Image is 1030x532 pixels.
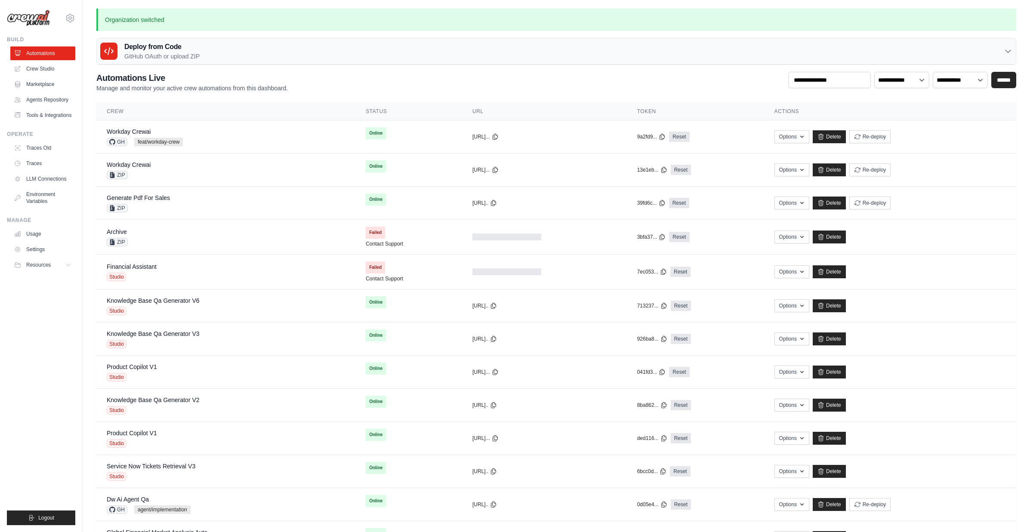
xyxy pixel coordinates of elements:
[10,108,75,122] a: Tools & Integrations
[366,227,385,239] span: Failed
[107,273,126,281] span: Studio
[10,141,75,155] a: Traces Old
[366,194,386,206] span: Online
[124,52,200,61] p: GitHub OAuth or upload ZIP
[107,330,200,337] a: Knowledge Base Qa Generator V3
[107,373,126,381] span: Studio
[107,340,126,348] span: Studio
[7,510,75,525] button: Logout
[813,399,846,412] a: Delete
[774,163,809,176] button: Options
[813,130,846,143] a: Delete
[637,200,666,206] button: 39fd6c...
[671,400,691,410] a: Reset
[671,301,691,311] a: Reset
[10,172,75,186] a: LLM Connections
[107,204,128,212] span: ZIP
[637,402,667,409] button: 8ba862...
[774,299,809,312] button: Options
[107,307,126,315] span: Studio
[7,10,50,27] img: Logo
[669,132,689,142] a: Reset
[637,268,667,275] button: 7ec053...
[774,130,809,143] button: Options
[637,133,666,140] button: 9a2fd9...
[669,198,689,208] a: Reset
[107,171,128,179] span: ZIP
[107,397,200,403] a: Knowledge Base Qa Generator V2
[366,127,386,139] span: Online
[107,238,128,246] span: ZIP
[107,406,126,415] span: Studio
[774,197,809,209] button: Options
[774,366,809,378] button: Options
[813,498,846,511] a: Delete
[671,165,691,175] a: Reset
[637,369,666,375] button: 041fd3...
[637,302,667,309] button: 713237...
[10,258,75,272] button: Resources
[10,243,75,256] a: Settings
[670,267,691,277] a: Reset
[366,261,385,274] span: Failed
[637,435,667,442] button: ded116...
[637,234,666,240] button: 3bfa37...
[366,275,403,282] a: Contact Support
[671,433,691,443] a: Reset
[462,103,627,120] th: URL
[813,432,846,445] a: Delete
[38,514,54,521] span: Logout
[366,240,403,247] a: Contact Support
[10,227,75,241] a: Usage
[107,363,157,370] a: Product Copilot V1
[774,432,809,445] button: Options
[813,332,846,345] a: Delete
[366,363,386,375] span: Online
[10,93,75,107] a: Agents Repository
[124,42,200,52] h3: Deploy from Code
[134,138,183,146] span: feat/workday-crew
[764,103,1016,120] th: Actions
[849,197,891,209] button: Re-deploy
[813,197,846,209] a: Delete
[7,36,75,43] div: Build
[355,103,462,120] th: Status
[671,499,691,510] a: Reset
[10,77,75,91] a: Marketplace
[670,466,690,477] a: Reset
[10,188,75,208] a: Environment Variables
[813,163,846,176] a: Delete
[96,72,288,84] h2: Automations Live
[107,138,127,146] span: GH
[366,462,386,474] span: Online
[366,296,386,308] span: Online
[774,498,809,511] button: Options
[849,163,891,176] button: Re-deploy
[669,367,689,377] a: Reset
[107,263,157,270] a: Financial Assistant
[813,265,846,278] a: Delete
[366,429,386,441] span: Online
[366,495,386,507] span: Online
[96,9,1016,31] p: Organization switched
[107,472,126,481] span: Studio
[366,329,386,341] span: Online
[10,62,75,76] a: Crew Studio
[669,232,689,242] a: Reset
[107,161,151,168] a: Workday Crewai
[849,130,891,143] button: Re-deploy
[107,228,127,235] a: Archive
[107,128,151,135] a: Workday Crewai
[774,399,809,412] button: Options
[366,396,386,408] span: Online
[96,103,355,120] th: Crew
[107,297,200,304] a: Knowledge Base Qa Generator V6
[627,103,764,120] th: Token
[637,166,667,173] button: 13e1eb...
[10,46,75,60] a: Automations
[813,299,846,312] a: Delete
[671,334,691,344] a: Reset
[637,501,667,508] button: 0d05e4...
[774,265,809,278] button: Options
[107,439,126,448] span: Studio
